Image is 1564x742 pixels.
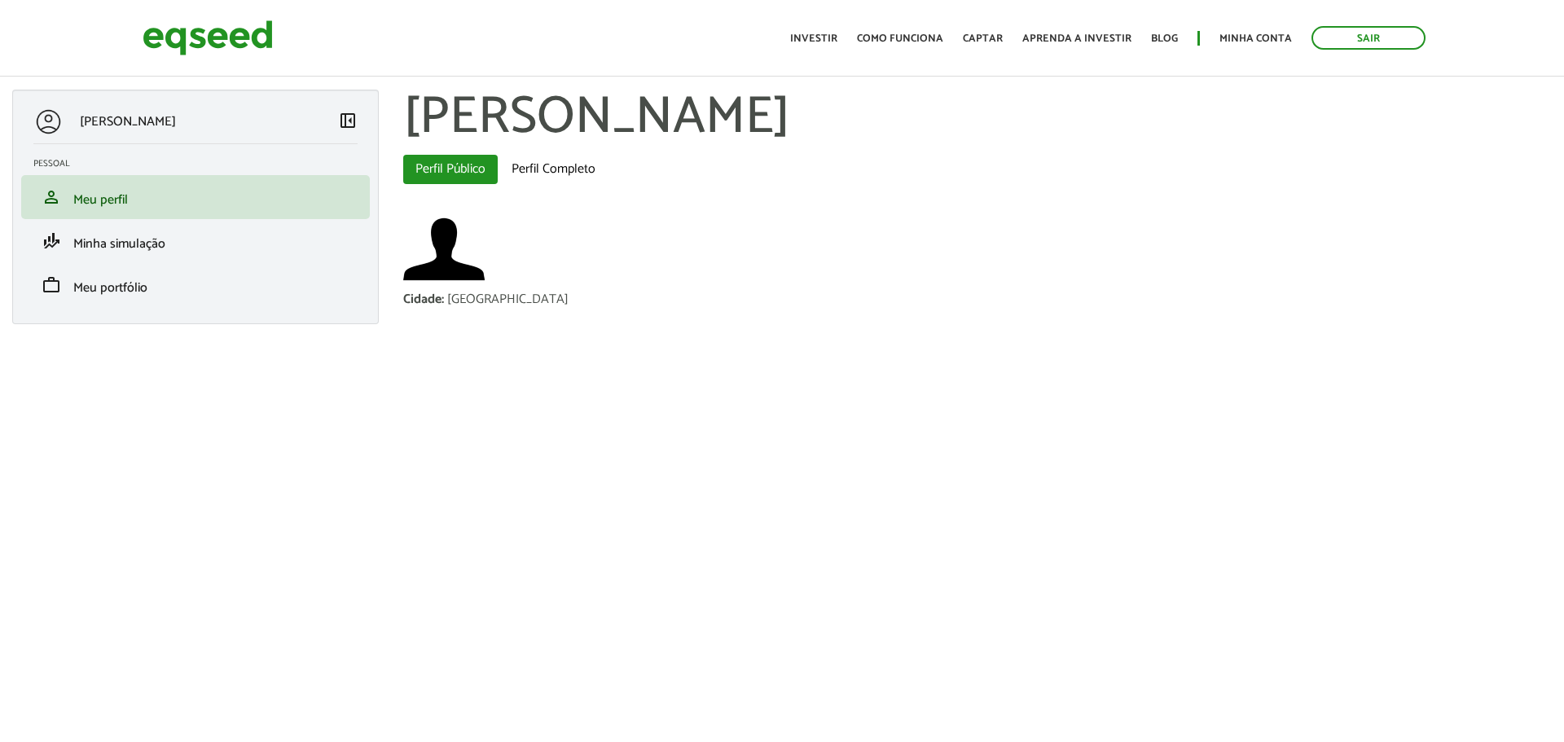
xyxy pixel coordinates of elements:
[403,209,485,290] img: Foto de Gabriela Grigoletto Carneiro Araujo
[499,155,608,184] a: Perfil Completo
[447,293,569,306] div: [GEOGRAPHIC_DATA]
[338,111,358,130] span: left_panel_close
[33,187,358,207] a: personMeu perfil
[403,90,1552,147] h1: [PERSON_NAME]
[442,288,444,310] span: :
[42,275,61,295] span: work
[21,219,370,263] li: Minha simulação
[33,275,358,295] a: workMeu portfólio
[33,231,358,251] a: finance_modeMinha simulação
[42,231,61,251] span: finance_mode
[338,111,358,134] a: Colapsar menu
[73,277,147,299] span: Meu portfólio
[1151,33,1178,44] a: Blog
[143,16,273,59] img: EqSeed
[21,175,370,219] li: Meu perfil
[1022,33,1131,44] a: Aprenda a investir
[1311,26,1426,50] a: Sair
[403,209,485,290] a: Ver perfil do usuário.
[963,33,1003,44] a: Captar
[80,114,176,130] p: [PERSON_NAME]
[42,187,61,207] span: person
[73,189,128,211] span: Meu perfil
[73,233,165,255] span: Minha simulação
[21,263,370,307] li: Meu portfólio
[790,33,837,44] a: Investir
[403,293,447,306] div: Cidade
[33,159,370,169] h2: Pessoal
[857,33,943,44] a: Como funciona
[403,155,498,184] a: Perfil Público
[1219,33,1292,44] a: Minha conta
